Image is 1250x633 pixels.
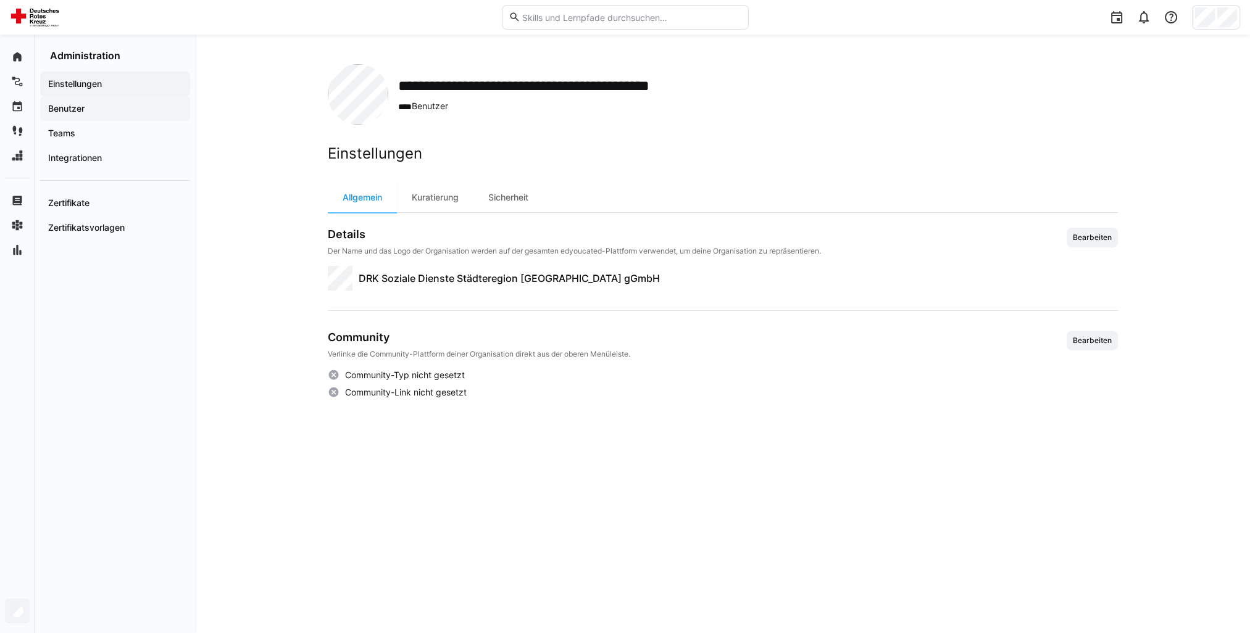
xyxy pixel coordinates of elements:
[473,183,543,212] div: Sicherheit
[328,144,1118,163] h2: Einstellungen
[1072,336,1113,345] span: Bearbeiten
[344,369,464,381] span: Community-Typ nicht gesetzt
[328,331,630,344] h3: Community
[328,228,821,241] h3: Details
[520,12,741,23] input: Skills und Lernpfade durchsuchen…
[397,183,473,212] div: Kuratierung
[344,386,466,399] span: Community-Link nicht gesetzt
[328,349,630,359] p: Verlinke die Community-Plattform deiner Organisation direkt aus der oberen Menüleiste.
[328,246,821,256] p: Der Name und das Logo der Organisation werden auf der gesamten edyoucated-Plattform verwendet, um...
[1067,228,1118,247] button: Bearbeiten
[359,271,660,286] span: DRK Soziale Dienste Städteregion [GEOGRAPHIC_DATA] gGmbH
[398,100,748,113] span: Benutzer
[1072,233,1113,242] span: Bearbeiten
[328,183,397,212] div: Allgemein
[1067,331,1118,350] button: Bearbeiten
